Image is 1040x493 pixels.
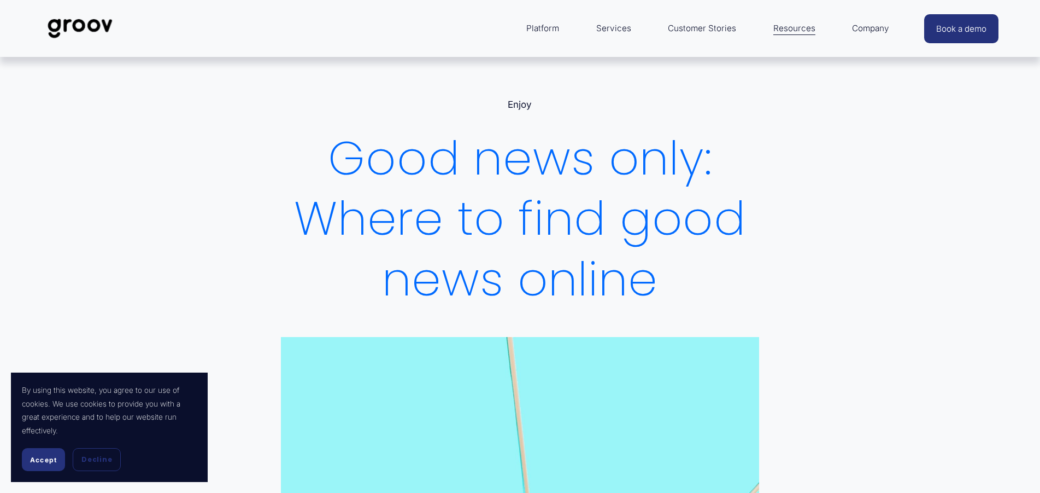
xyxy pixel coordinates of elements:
[42,10,119,47] img: Groov | Workplace Science Platform | Unlock Performance | Drive Results
[662,15,742,42] a: Customer Stories
[73,448,121,471] button: Decline
[11,373,208,482] section: Cookie banner
[22,384,197,437] p: By using this website, you agree to our use of cookies. We use cookies to provide you with a grea...
[22,448,65,471] button: Accept
[526,21,559,36] span: Platform
[768,15,821,42] a: folder dropdown
[521,15,565,42] a: folder dropdown
[852,21,889,36] span: Company
[773,21,815,36] span: Resources
[591,15,637,42] a: Services
[847,15,895,42] a: folder dropdown
[30,456,57,464] span: Accept
[81,455,112,465] span: Decline
[508,99,532,110] a: Enjoy
[281,129,759,310] h1: Good news only: Where to find good news online
[924,14,998,43] a: Book a demo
